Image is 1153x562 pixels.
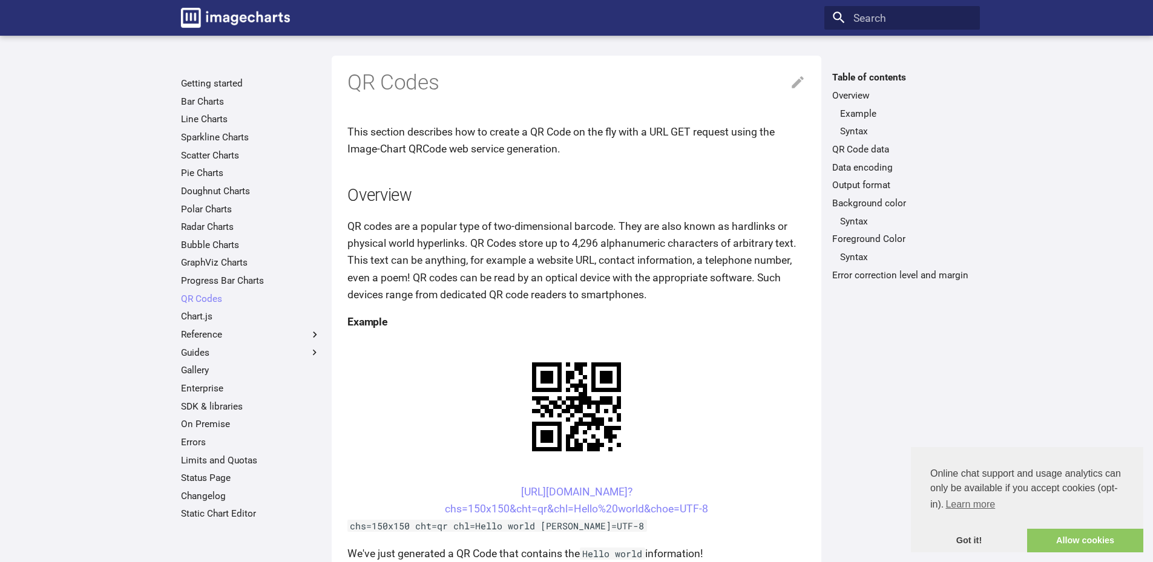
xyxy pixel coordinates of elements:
[580,547,645,560] code: Hello world
[181,436,321,448] a: Errors
[832,162,972,174] a: Data encoding
[832,90,972,102] a: Overview
[181,275,321,287] a: Progress Bar Charts
[181,256,321,269] a: GraphViz Charts
[832,215,972,227] nav: Background color
[347,69,806,97] h1: QR Codes
[181,418,321,430] a: On Premise
[347,313,806,330] h4: Example
[832,269,972,281] a: Error correction level and margin
[181,8,290,28] img: logo
[840,108,972,120] a: Example
[347,123,806,157] p: This section describes how to create a QR Code on the fly with a URL GET request using the Image-...
[181,185,321,197] a: Doughnut Charts
[181,239,321,251] a: Bubble Charts
[181,508,321,520] a: Static Chart Editor
[181,167,321,179] a: Pie Charts
[181,400,321,413] a: SDK & libraries
[840,125,972,137] a: Syntax
[181,347,321,359] label: Guides
[347,184,806,207] h2: Overview
[832,197,972,209] a: Background color
[181,221,321,233] a: Radar Charts
[181,364,321,376] a: Gallery
[181,328,321,341] label: Reference
[824,71,980,83] label: Table of contents
[445,486,708,515] a: [URL][DOMAIN_NAME]?chs=150x150&cht=qr&chl=Hello%20world&choe=UTF-8
[911,447,1143,552] div: cookieconsent
[824,71,980,281] nav: Table of contents
[181,113,321,125] a: Line Charts
[347,545,806,562] p: We've just generated a QR Code that contains the information!
[824,6,980,30] input: Search
[181,454,321,466] a: Limits and Quotas
[511,341,642,472] img: chart
[911,529,1027,553] a: dismiss cookie message
[181,96,321,108] a: Bar Charts
[347,218,806,303] p: QR codes are a popular type of two-dimensional barcode. They are also known as hardlinks or physi...
[181,382,321,394] a: Enterprise
[176,2,295,33] a: Image-Charts documentation
[181,472,321,484] a: Status Page
[832,179,972,191] a: Output format
[832,251,972,263] nav: Foreground Color
[181,149,321,162] a: Scatter Charts
[181,490,321,502] a: Changelog
[840,215,972,227] a: Syntax
[832,108,972,138] nav: Overview
[181,310,321,322] a: Chart.js
[840,251,972,263] a: Syntax
[181,293,321,305] a: QR Codes
[832,143,972,155] a: QR Code data
[832,233,972,245] a: Foreground Color
[944,495,997,514] a: learn more about cookies
[347,520,647,532] code: chs=150x150 cht=qr chl=Hello world [PERSON_NAME]=UTF-8
[1027,529,1143,553] a: allow cookies
[181,131,321,143] a: Sparkline Charts
[930,466,1124,514] span: Online chat support and usage analytics can only be available if you accept cookies (opt-in).
[181,77,321,90] a: Getting started
[181,203,321,215] a: Polar Charts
